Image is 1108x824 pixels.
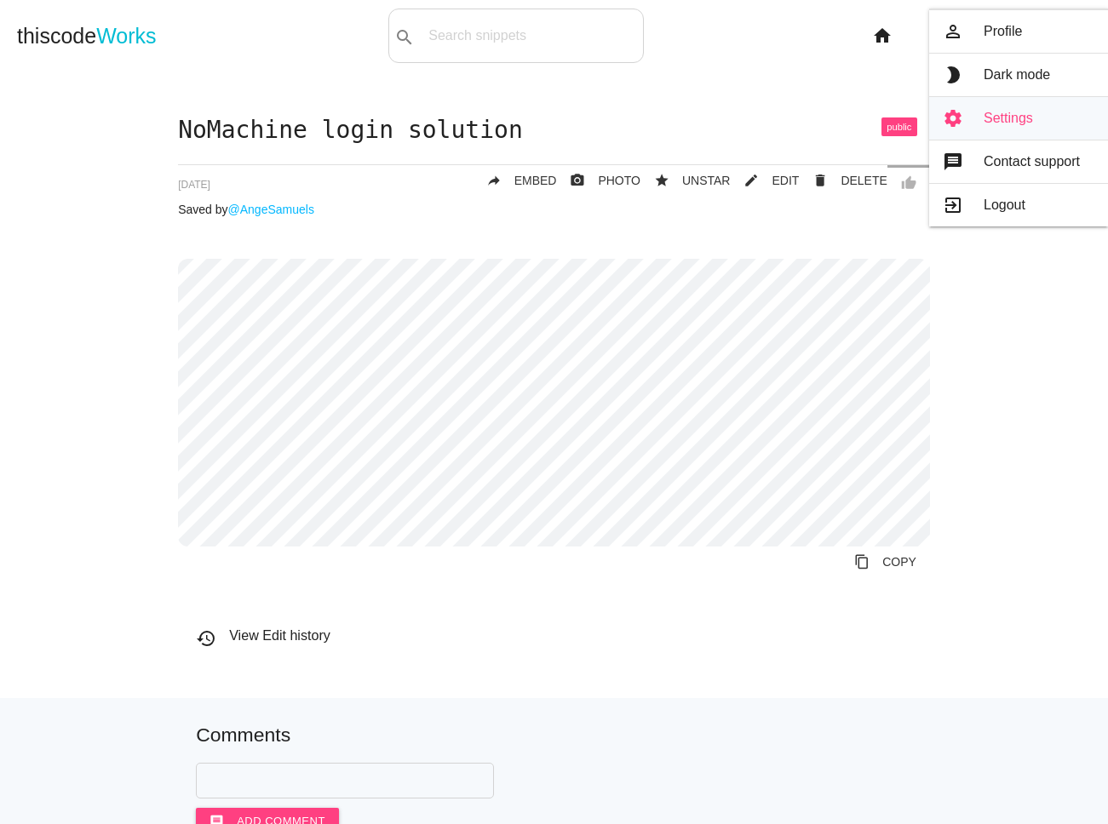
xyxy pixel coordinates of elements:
[943,109,963,128] i: settings
[929,184,1108,226] a: exit_to_appLogout
[943,66,963,84] i: brightness_2
[196,628,930,644] h6: View Edit history
[943,152,963,171] i: message
[473,165,557,196] a: replyEMBED
[841,546,930,577] a: Copy to Clipboard
[389,9,420,62] button: search
[196,724,912,746] h5: Comments
[943,22,963,41] i: person_outline
[929,97,1108,140] a: settingsSettings
[640,165,731,196] button: starUNSTAR
[929,54,1108,96] a: brightness_2Dark mode
[178,179,210,191] span: [DATE]
[486,165,502,196] i: reply
[772,174,799,187] span: EDIT
[682,174,731,187] span: UNSTAR
[514,174,557,187] span: EMBED
[394,10,415,65] i: search
[743,165,759,196] i: mode_edit
[854,546,870,577] i: content_copy
[178,203,930,216] p: Saved by
[841,174,887,187] span: DELETE
[556,165,640,196] a: photo_cameraPHOTO
[228,203,314,216] a: @AngeSamuels
[96,24,156,48] span: Works
[178,117,930,144] h1: NoMachine login solution
[598,174,640,187] span: PHOTO
[799,165,887,196] a: Delete Post
[420,18,643,54] input: Search snippets
[812,165,828,196] i: delete
[196,628,216,649] i: history
[872,9,893,63] i: home
[570,165,585,196] i: photo_camera
[943,196,963,215] i: exit_to_app
[730,165,799,196] a: mode_editEDIT
[654,165,669,196] i: star
[929,10,1108,53] a: person_outlineProfile
[17,9,157,63] a: thiscodeWorks
[929,140,1108,183] a: messageContact support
